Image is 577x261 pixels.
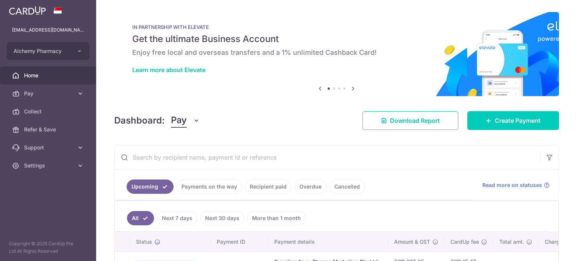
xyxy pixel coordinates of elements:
[245,180,292,194] a: Recipient paid
[394,238,430,246] span: Amount & GST
[24,108,74,115] span: Collect
[114,12,559,96] img: Renovation banner
[295,180,326,194] a: Overdue
[363,111,458,130] a: Download Report
[24,144,74,151] span: Support
[200,211,244,225] a: Next 30 days
[136,238,152,246] span: Status
[9,6,46,15] img: CardUp
[132,48,541,57] h6: Enjoy free local and overseas transfers and a 1% unlimited Cashback Card!
[499,238,524,246] span: Total amt.
[24,72,74,79] span: Home
[495,116,541,125] span: Create Payment
[115,145,541,169] input: Search by recipient name, payment id or reference
[157,211,197,225] a: Next 7 days
[14,47,69,55] span: Alchemy Pharmacy
[24,90,74,97] span: Pay
[127,211,154,225] a: All
[132,33,541,45] h5: Get the ultimate Business Account
[24,126,74,133] span: Refer & Save
[171,113,200,128] button: Pay
[12,26,84,34] p: [EMAIL_ADDRESS][DOMAIN_NAME]
[467,111,559,130] a: Create Payment
[211,232,268,252] th: Payment ID
[545,238,575,246] span: Charge date
[171,113,187,128] span: Pay
[24,162,74,169] span: Settings
[132,66,205,74] a: Learn more about Elevate
[132,24,541,30] p: IN PARTNERSHIP WITH ELEVATE
[114,114,165,127] h4: Dashboard:
[177,180,242,194] a: Payments on the way
[127,180,174,194] a: Upcoming
[247,211,306,225] a: More than 1 month
[482,181,550,189] a: Read more on statuses
[329,180,365,194] a: Cancelled
[482,181,542,189] span: Read more on statuses
[7,42,89,60] button: Alchemy Pharmacy
[450,238,479,246] span: CardUp fee
[390,116,440,125] span: Download Report
[268,232,388,252] th: Payment details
